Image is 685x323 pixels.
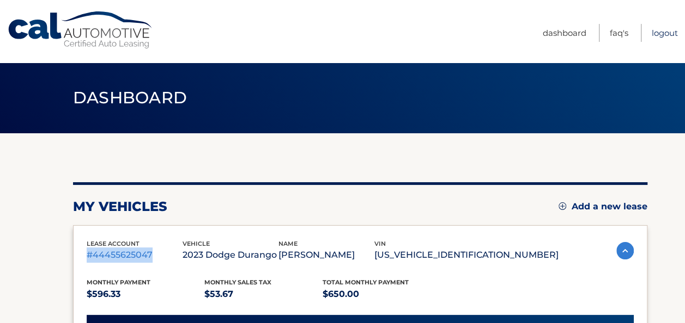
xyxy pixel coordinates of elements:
[374,247,559,263] p: [US_VEHICLE_IDENTIFICATION_NUMBER]
[87,247,183,263] p: #44455625047
[278,247,374,263] p: [PERSON_NAME]
[559,201,647,212] a: Add a new lease
[87,287,205,302] p: $596.33
[610,24,628,42] a: FAQ's
[616,242,634,259] img: accordion-active.svg
[323,278,409,286] span: Total Monthly Payment
[323,287,441,302] p: $650.00
[204,278,271,286] span: Monthly sales Tax
[278,240,298,247] span: name
[73,198,167,215] h2: my vehicles
[543,24,586,42] a: Dashboard
[87,240,140,247] span: lease account
[374,240,386,247] span: vin
[652,24,678,42] a: Logout
[73,88,187,108] span: Dashboard
[87,278,150,286] span: Monthly Payment
[183,240,210,247] span: vehicle
[204,287,323,302] p: $53.67
[7,11,154,49] a: Cal Automotive
[183,247,278,263] p: 2023 Dodge Durango
[559,202,566,210] img: add.svg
